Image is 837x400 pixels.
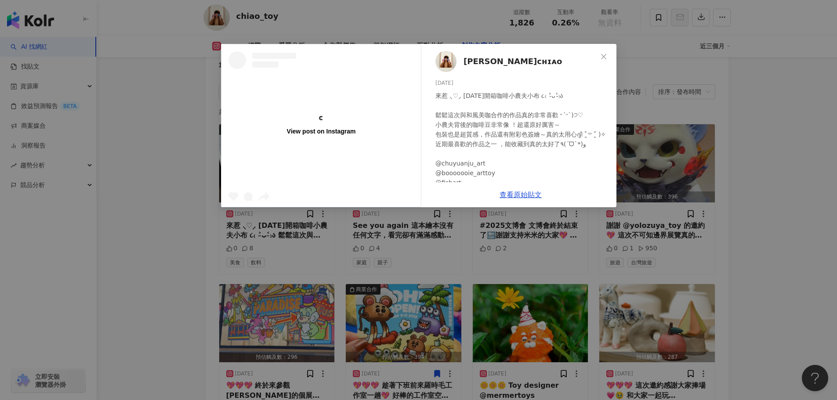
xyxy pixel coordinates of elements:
[464,55,562,68] span: [PERSON_NAME]ᴄʜɪᴀᴏ
[600,53,607,60] span: close
[435,51,457,72] img: KOL Avatar
[595,48,612,65] button: Close
[221,44,421,207] a: View post on Instagram
[286,127,355,135] div: View post on Instagram
[435,91,609,197] div: 來惹 ⸜♡⸝ [DATE]開箱咖啡小農夫小布 ૮₍ ˃̵ᴗ˂̵₎ა 鬆鬆這次與和風美咖合作的作品真的非常喜歡 ˶ˊᵕˋ)੭♡ 小農夫背後的咖啡豆非常像 ！超還原好厲害～ 包裝也是超質感，作品還有...
[435,51,597,72] a: KOL Avatar[PERSON_NAME]ᴄʜɪᴀᴏ
[500,191,542,199] a: 查看原始貼文
[435,79,609,87] div: [DATE]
